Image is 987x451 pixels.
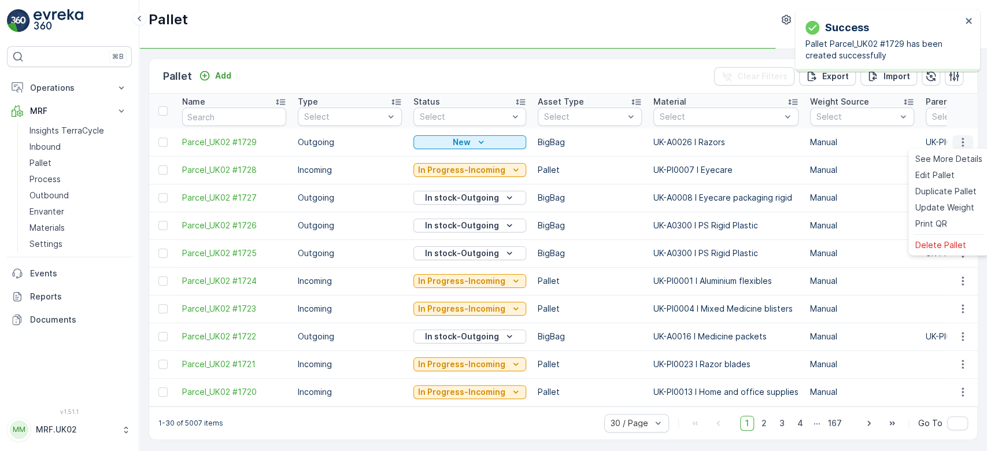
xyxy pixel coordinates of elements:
span: Parcel_UK02 #1723 [182,303,286,315]
a: Materials [25,220,132,236]
button: In stock-Outgoing [413,219,526,232]
p: Incoming [298,358,402,370]
p: Manual [810,275,914,287]
p: Success [825,20,869,36]
p: Reports [30,291,127,302]
a: Pallet [25,155,132,171]
p: In Progress-Incoming [418,303,505,315]
p: Pallet [149,10,188,29]
span: Parcel_UK02 #1727 [182,192,286,204]
p: Envanter [29,206,64,217]
input: Search [182,108,286,126]
a: Parcel_UK02 #1722 [182,331,286,342]
p: Manual [810,358,914,370]
p: Material [653,96,686,108]
span: v 1.51.1 [7,408,132,415]
p: Documents [30,314,127,326]
p: In Progress-Incoming [418,164,505,176]
p: In stock-Outgoing [425,247,499,259]
div: Toggle Row Selected [158,193,168,202]
a: Duplicate Pallet [911,183,987,199]
span: Print QR [915,218,947,230]
p: In stock-Outgoing [425,331,499,342]
span: Update Weight [915,202,974,213]
a: Parcel_UK02 #1725 [182,247,286,259]
span: Edit Pallet [915,169,955,181]
p: UK-PI0007 I Eyecare [653,164,799,176]
p: In Progress-Incoming [418,275,505,287]
p: Pallet [538,303,642,315]
p: Pallet Parcel_UK02 #1729 has been created successfully [805,38,962,61]
p: Inbound [29,141,61,153]
span: 2 [756,416,772,431]
p: ⌘B [112,52,124,61]
p: Outgoing [298,136,402,148]
span: Delete Pallet [915,239,966,251]
button: New [413,135,526,149]
button: In Progress-Incoming [413,274,526,288]
a: Documents [7,308,132,331]
p: UK-A0016 I Medicine packets [653,331,799,342]
span: Parcel_UK02 #1724 [182,275,286,287]
p: Import [884,71,910,82]
p: Manual [810,220,914,231]
p: Select [816,111,896,123]
a: Outbound [25,187,132,204]
p: Materials [29,222,65,234]
img: logo [7,9,30,32]
p: In stock-Outgoing [425,192,499,204]
a: Parcel_UK02 #1721 [182,358,286,370]
p: 1-30 of 5007 items [158,419,223,428]
div: Toggle Row Selected [158,221,168,230]
button: Clear Filters [714,67,794,86]
p: UK-PI0013 I Home and office supplies [653,386,799,398]
p: Add [215,70,231,82]
p: Incoming [298,275,402,287]
button: In Progress-Incoming [413,357,526,371]
div: Toggle Row Selected [158,387,168,397]
p: UK-PI0023 I Razor blades [653,358,799,370]
p: Select [544,111,624,123]
a: Insights TerraCycle [25,123,132,139]
a: Events [7,262,132,285]
p: UK-A0300 I PS Rigid Plastic [653,220,799,231]
button: Export [799,67,856,86]
p: Incoming [298,386,402,398]
p: Outgoing [298,220,402,231]
p: Pallet [538,386,642,398]
span: Duplicate Pallet [915,186,977,197]
p: Manual [810,136,914,148]
p: Pallet [29,157,51,169]
p: Insights TerraCycle [29,125,104,136]
a: Parcel_UK02 #1728 [182,164,286,176]
span: See More Details [915,153,982,165]
p: UK-PI0004 I Mixed Medicine blisters [653,303,799,315]
button: close [965,16,973,27]
p: UK-PI0001 I Aluminium flexibles [653,275,799,287]
p: Manual [810,331,914,342]
a: Envanter [25,204,132,220]
p: Select [420,111,508,123]
button: In stock-Outgoing [413,246,526,260]
span: 1 [740,416,754,431]
p: In Progress-Incoming [418,386,505,398]
p: Operations [30,82,109,94]
a: Settings [25,236,132,252]
p: Incoming [298,164,402,176]
a: Parcel_UK02 #1726 [182,220,286,231]
p: Incoming [298,303,402,315]
p: UK-A0300 I PS Rigid Plastic [653,247,799,259]
div: Toggle Row Selected [158,332,168,341]
p: Status [413,96,440,108]
button: Add [194,69,236,83]
a: Parcel_UK02 #1720 [182,386,286,398]
span: 167 [823,416,847,431]
div: Toggle Row Selected [158,165,168,175]
img: logo_light-DOdMpM7g.png [34,9,83,32]
p: Clear Filters [737,71,788,82]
